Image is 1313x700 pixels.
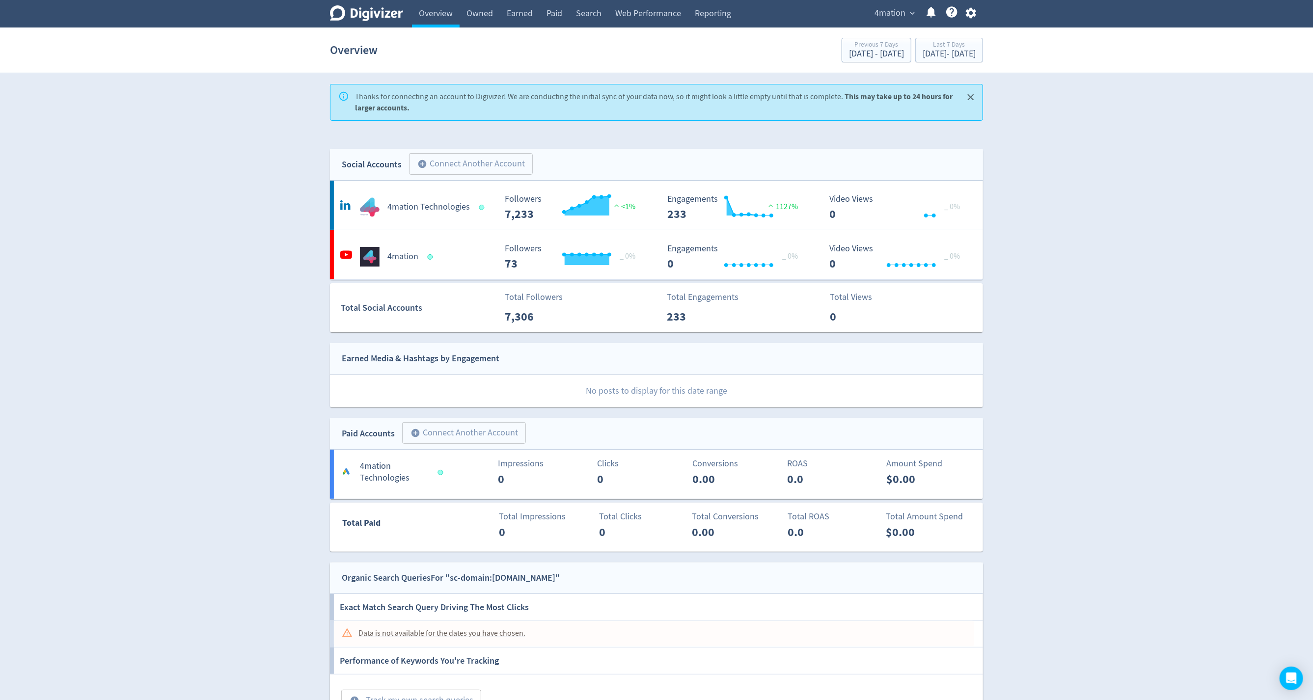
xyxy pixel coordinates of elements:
p: 233 [667,308,723,325]
p: 0.00 [692,470,749,488]
p: 0 [598,470,654,488]
svg: Followers 73 [500,244,648,270]
p: Total Clicks [599,510,688,523]
p: 0.0 [787,470,844,488]
a: 4mation TechnologiesImpressions0Clicks0Conversions0.00ROAS0.0Amount Spend$0.00 [330,450,983,499]
p: Total Followers [505,291,563,304]
button: Last 7 Days[DATE]- [DATE] [915,38,983,62]
span: 4mation [875,5,905,21]
p: 0 [599,523,656,541]
button: Connect Another Account [409,153,533,175]
span: Data last synced: 15 Sep 2025, 11:02pm (AEST) [479,205,488,210]
button: Previous 7 Days[DATE] - [DATE] [842,38,911,62]
span: add_circle [410,428,420,438]
div: Organic Search Queries For "sc-domain:[DOMAIN_NAME]" [342,571,560,585]
p: $0.00 [887,470,943,488]
img: positive-performance.svg [612,202,622,209]
button: Close [963,89,979,106]
button: 4mation [871,5,917,21]
span: _ 0% [782,251,798,261]
p: 7,306 [505,308,561,325]
p: Total Conversions [692,510,781,523]
span: expand_more [908,9,917,18]
button: Connect Another Account [402,422,526,444]
span: add_circle [417,159,427,169]
p: 0.00 [692,523,749,541]
strong: This may take up to 24 hours for larger accounts. [355,91,953,113]
h5: 4mation [387,251,418,263]
svg: Video Views 0 [825,194,972,220]
p: 0 [830,308,886,325]
svg: Engagements 0 [662,244,810,270]
p: Total Amount Spend [886,510,975,523]
span: Data last synced: 15 Sep 2025, 3:01pm (AEST) [438,470,446,475]
span: _ 0% [945,251,960,261]
div: Thanks for connecting an account to Digivizer! We are conducting the initial sync of your data no... [355,87,955,117]
p: Total Engagements [667,291,739,304]
img: positive-performance.svg [766,202,776,209]
p: 0.0 [788,523,844,541]
img: 4mation Technologies undefined [360,197,380,217]
div: Data is not available for the dates you have chosen. [358,624,525,643]
img: 4mation undefined [360,247,380,267]
p: 0 [498,470,554,488]
p: ROAS [787,457,876,470]
div: Social Accounts [342,158,402,172]
span: _ 0% [620,251,636,261]
a: Data is not available for the dates you have chosen. [330,621,983,647]
h1: Overview [330,34,378,66]
a: Connect Another Account [395,424,526,444]
p: 0 [499,523,556,541]
svg: Followers 7,233 [500,194,648,220]
div: [DATE] - [DATE] [849,50,904,58]
svg: Engagements 233 [662,194,810,220]
h5: 4mation Technologies [387,201,470,213]
p: Conversions [692,457,781,470]
p: No posts to display for this date range [330,375,983,407]
p: Clicks [598,457,686,470]
div: Last 7 Days [923,41,976,50]
p: Total Impressions [499,510,588,523]
a: 4mation Technologies undefined4mation Technologies Followers 7,233 Followers 7,233 <1% Engagement... [330,181,983,230]
p: Impressions [498,457,587,470]
p: Total Views [830,291,886,304]
a: Connect Another Account [402,155,533,175]
h6: Performance of Keywords You're Tracking [340,647,499,674]
div: Paid Accounts [342,427,395,441]
svg: Video Views 0 [825,244,972,270]
div: [DATE] - [DATE] [923,50,976,58]
span: <1% [612,202,636,212]
div: Earned Media & Hashtags by Engagement [342,351,499,366]
div: Previous 7 Days [849,41,904,50]
span: Data last synced: 16 Sep 2025, 5:01am (AEST) [428,254,436,260]
span: _ 0% [945,202,960,212]
h5: 4mation Technologies [360,460,429,484]
p: $0.00 [886,523,942,541]
p: Total ROAS [788,510,876,523]
h6: Exact Match Search Query Driving The Most Clicks [340,594,529,620]
div: Open Intercom Messenger [1280,667,1303,690]
a: 4mation undefined4mation Followers 73 Followers 73 _ 0% Engagements 0 Engagements 0 _ 0% Video Vi... [330,230,983,279]
div: Total Paid [330,516,439,535]
div: Total Social Accounts [341,301,498,315]
span: 1127% [766,202,798,212]
p: Amount Spend [887,457,976,470]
